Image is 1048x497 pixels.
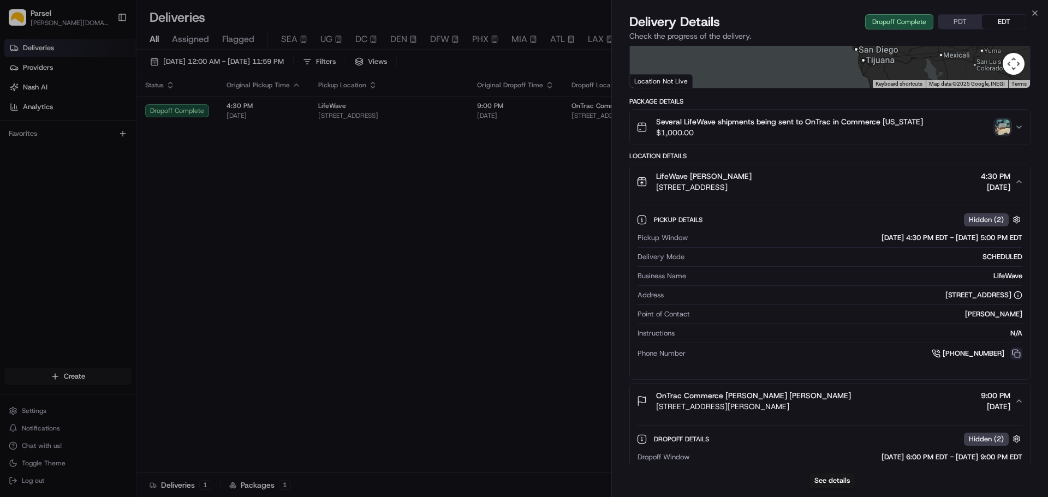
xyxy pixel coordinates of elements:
[186,107,199,121] button: Start new chat
[11,11,33,33] img: Nash
[91,169,94,178] span: •
[638,233,688,243] span: Pickup Window
[630,199,1030,379] div: LifeWave [PERSON_NAME][STREET_ADDRESS]4:30 PM[DATE]
[654,435,711,444] span: Dropoff Details
[629,152,1031,160] div: Location Details
[633,74,669,88] a: Open this area in Google Maps (opens a new window)
[689,252,1022,262] div: SCHEDULED
[690,271,1022,281] div: LifeWave
[964,213,1023,226] button: Hidden (2)
[694,452,1022,462] div: [DATE] 6:00 PM EDT - [DATE] 9:00 PM EDT
[11,104,31,124] img: 1736555255976-a54dd68f-1ca7-489b-9aae-adbdc363a1c4
[982,15,1026,29] button: EDT
[656,127,923,138] span: $1,000.00
[88,210,180,230] a: 💻API Documentation
[679,328,1022,338] div: N/A
[28,70,180,82] input: Clear
[981,390,1010,401] span: 9:00 PM
[656,182,752,193] span: [STREET_ADDRESS]
[656,401,851,412] span: [STREET_ADDRESS][PERSON_NAME]
[11,159,28,176] img: Alex Weir
[964,432,1023,446] button: Hidden (2)
[629,97,1031,106] div: Package Details
[7,210,88,230] a: 📗Knowledge Base
[34,169,88,178] span: [PERSON_NAME]
[109,241,132,249] span: Pylon
[22,214,84,225] span: Knowledge Base
[49,115,150,124] div: We're available if you need us!
[92,215,101,224] div: 💻
[656,171,752,182] span: LifeWave [PERSON_NAME]
[630,74,693,88] div: Location Not Live
[876,80,922,88] button: Keyboard shortcuts
[929,81,1005,87] span: Map data ©2025 Google, INEGI
[49,104,179,115] div: Start new chat
[638,252,684,262] span: Delivery Mode
[638,290,664,300] span: Address
[169,140,199,153] button: See all
[694,309,1022,319] div: [PERSON_NAME]
[945,290,1022,300] div: [STREET_ADDRESS]
[630,164,1030,199] button: LifeWave [PERSON_NAME][STREET_ADDRESS]4:30 PM[DATE]
[969,434,1004,444] span: Hidden ( 2 )
[981,401,1010,412] span: [DATE]
[995,119,1010,135] img: photo_proof_of_delivery image
[638,309,690,319] span: Point of Contact
[629,31,1031,41] p: Check the progress of the delivery.
[638,328,675,338] span: Instructions
[23,104,43,124] img: 1755196953914-cd9d9cba-b7f7-46ee-b6f5-75ff69acacf5
[11,44,199,61] p: Welcome 👋
[97,169,119,178] span: [DATE]
[1011,81,1027,87] a: Terms
[630,384,1030,418] button: OnTrac Commerce [PERSON_NAME] [PERSON_NAME][STREET_ADDRESS][PERSON_NAME]9:00 PM[DATE]
[630,110,1030,145] button: Several LifeWave shipments being sent to OnTrac in Commerce [US_STATE]$1,000.00photo_proof_of_del...
[981,171,1010,182] span: 4:30 PM
[1003,53,1025,75] button: Map camera controls
[638,452,689,462] span: Dropoff Window
[969,215,1004,225] span: Hidden ( 2 )
[11,215,20,224] div: 📗
[654,215,705,224] span: Pickup Details
[11,142,70,151] div: Past conversations
[629,13,720,31] span: Delivery Details
[981,182,1010,193] span: [DATE]
[943,349,1004,358] span: [PHONE_NUMBER]
[656,390,851,401] span: OnTrac Commerce [PERSON_NAME] [PERSON_NAME]
[103,214,175,225] span: API Documentation
[692,233,1022,243] div: [DATE] 4:30 PM EDT - [DATE] 5:00 PM EDT
[638,271,686,281] span: Business Name
[633,74,669,88] img: Google
[809,473,855,488] button: See details
[638,349,686,358] span: Phone Number
[932,348,1022,360] a: [PHONE_NUMBER]
[656,116,923,127] span: Several LifeWave shipments being sent to OnTrac in Commerce [US_STATE]
[77,241,132,249] a: Powered byPylon
[938,15,982,29] button: PDT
